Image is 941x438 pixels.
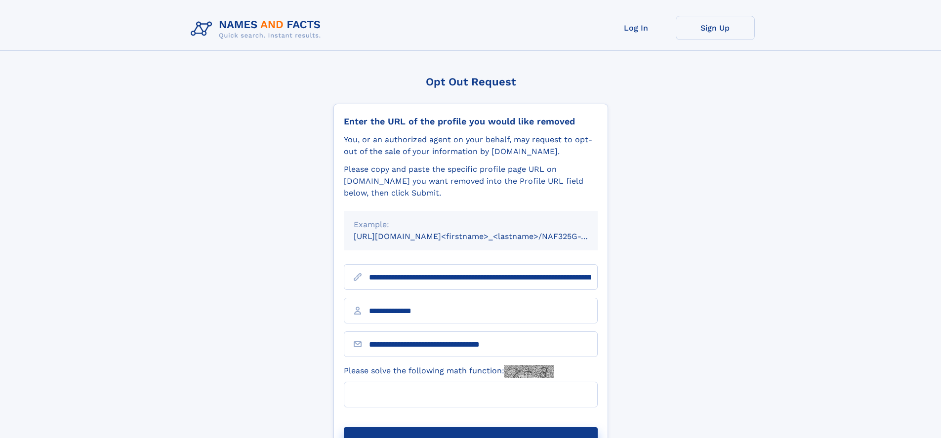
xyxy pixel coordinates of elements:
[344,134,598,158] div: You, or an authorized agent on your behalf, may request to opt-out of the sale of your informatio...
[333,76,608,88] div: Opt Out Request
[344,365,554,378] label: Please solve the following math function:
[344,163,598,199] div: Please copy and paste the specific profile page URL on [DOMAIN_NAME] you want removed into the Pr...
[354,219,588,231] div: Example:
[187,16,329,42] img: Logo Names and Facts
[344,116,598,127] div: Enter the URL of the profile you would like removed
[597,16,676,40] a: Log In
[354,232,616,241] small: [URL][DOMAIN_NAME]<firstname>_<lastname>/NAF325G-xxxxxxxx
[676,16,755,40] a: Sign Up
